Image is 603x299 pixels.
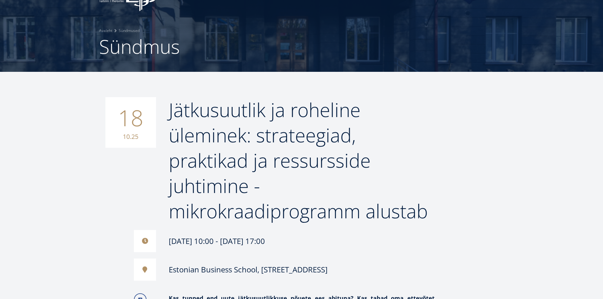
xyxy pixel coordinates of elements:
[169,265,328,274] div: Estonian Business School, [STREET_ADDRESS]
[134,230,435,252] div: [DATE] 10:00 - [DATE] 17:00
[112,132,150,141] small: 10.25
[99,28,112,34] a: Avaleht
[119,28,140,34] a: Sündmused
[169,97,428,224] span: Jätkusuutlik ja roheline üleminek: strateegiad, praktikad ja ressursside juhtimine - mikrokraadip...
[99,34,504,59] h1: Sündmus
[105,97,156,148] div: 18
